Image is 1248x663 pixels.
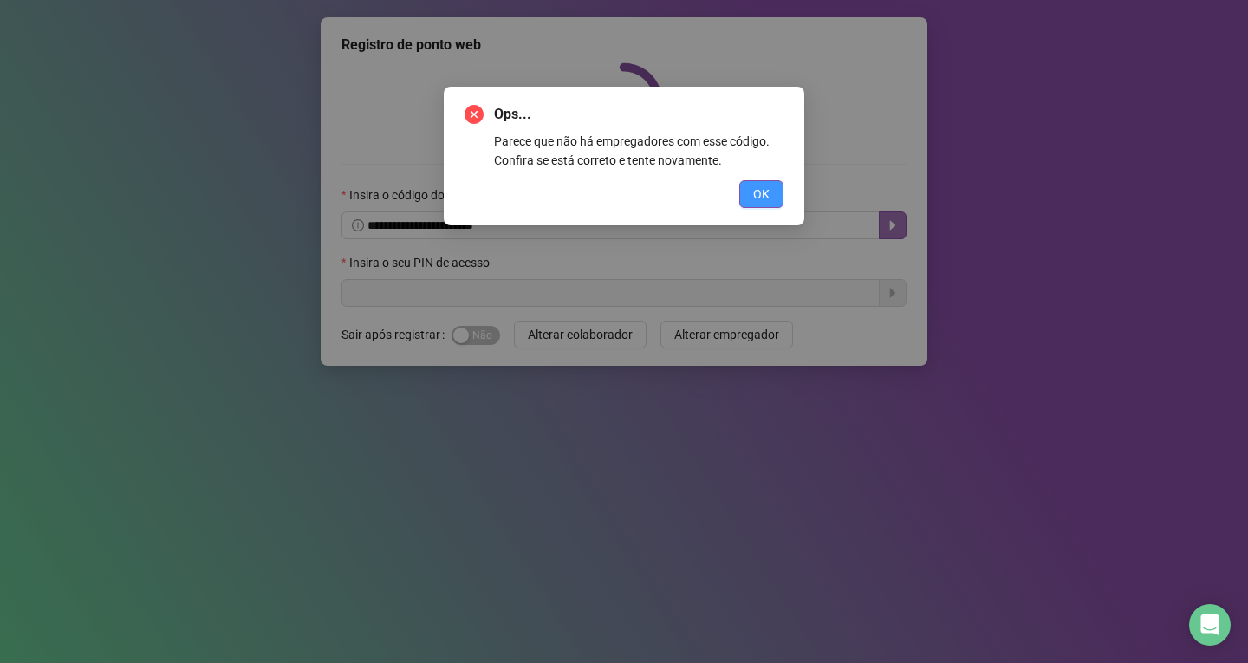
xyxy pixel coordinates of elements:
span: Ops... [494,104,783,125]
div: Open Intercom Messenger [1189,604,1231,646]
span: close-circle [465,105,484,124]
div: Parece que não há empregadores com esse código. Confira se está correto e tente novamente. [494,132,783,170]
button: OK [739,180,783,208]
span: OK [753,185,770,204]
